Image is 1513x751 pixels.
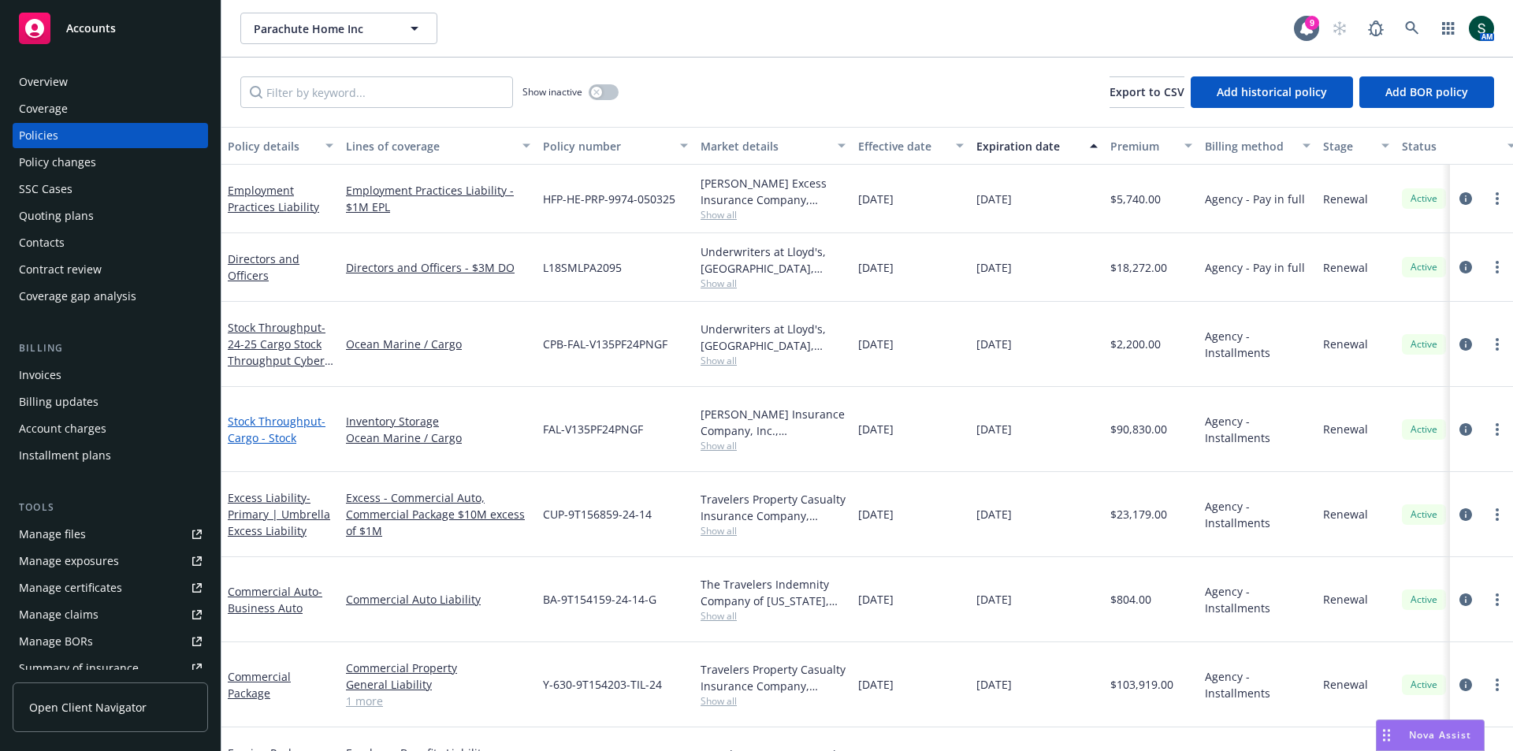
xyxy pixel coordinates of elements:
div: Policy number [543,138,671,154]
a: more [1488,420,1507,439]
a: Installment plans [13,443,208,468]
span: Renewal [1323,421,1368,437]
span: [DATE] [858,259,894,276]
a: Commercial Auto [228,584,322,615]
span: [DATE] [976,259,1012,276]
span: [DATE] [858,191,894,207]
a: Directors and Officers - $3M DO [346,259,530,276]
div: Overview [19,69,68,95]
span: Active [1408,422,1440,437]
span: - Cargo - Stock [228,414,325,445]
span: - Primary | Umbrella Excess Liability [228,490,330,538]
span: Show all [701,354,846,367]
a: Manage exposures [13,548,208,574]
a: Account charges [13,416,208,441]
span: [DATE] [976,336,1012,352]
a: more [1488,335,1507,354]
a: more [1488,590,1507,609]
a: Policies [13,123,208,148]
span: [DATE] [976,591,1012,608]
span: Show all [701,208,846,221]
a: Manage BORs [13,629,208,654]
button: Export to CSV [1110,76,1184,108]
a: Stock Throughput [228,320,325,385]
div: Manage BORs [19,629,93,654]
span: Show all [701,609,846,623]
span: Renewal [1323,591,1368,608]
div: Contacts [19,230,65,255]
div: Policy details [228,138,316,154]
div: The Travelers Indemnity Company of [US_STATE], Travelers Insurance [701,576,846,609]
a: Commercial Package [228,669,291,701]
div: Travelers Property Casualty Insurance Company, Travelers Insurance [701,661,846,694]
div: Account charges [19,416,106,441]
span: Nova Assist [1409,728,1471,742]
div: Drag to move [1377,720,1396,750]
a: Quoting plans [13,203,208,229]
span: $103,919.00 [1110,676,1173,693]
span: CPB-FAL-V135PF24PNGF [543,336,667,352]
a: Start snowing [1324,13,1355,44]
a: Directors and Officers [228,251,299,283]
a: Coverage gap analysis [13,284,208,309]
a: Excess - Commercial Auto, Commercial Package $10M excess of $1M [346,489,530,539]
div: Lines of coverage [346,138,513,154]
button: Nova Assist [1376,719,1485,751]
div: Quoting plans [19,203,94,229]
span: [DATE] [858,506,894,522]
a: circleInformation [1456,420,1475,439]
a: Report a Bug [1360,13,1392,44]
img: photo [1469,16,1494,41]
button: Expiration date [970,127,1104,165]
span: Accounts [66,22,116,35]
div: [PERSON_NAME] Excess Insurance Company, [PERSON_NAME] Insurance Group, RT Specialty Insurance Ser... [701,175,846,208]
a: Contract review [13,257,208,282]
span: - Business Auto [228,584,322,615]
span: BA-9T154159-24-14-G [543,591,656,608]
div: Contract review [19,257,102,282]
a: Accounts [13,6,208,50]
span: [DATE] [976,506,1012,522]
a: circleInformation [1456,189,1475,208]
button: Add BOR policy [1359,76,1494,108]
a: Billing updates [13,389,208,415]
span: Show inactive [522,85,582,99]
span: Active [1408,337,1440,351]
span: Active [1408,593,1440,607]
span: $90,830.00 [1110,421,1167,437]
a: more [1488,189,1507,208]
span: Agency - Installments [1205,328,1310,361]
div: Billing [13,340,208,356]
a: Manage certificates [13,575,208,600]
input: Filter by keyword... [240,76,513,108]
div: Expiration date [976,138,1080,154]
span: $804.00 [1110,591,1151,608]
span: Active [1408,260,1440,274]
button: Add historical policy [1191,76,1353,108]
a: Coverage [13,96,208,121]
span: $5,740.00 [1110,191,1161,207]
div: Policies [19,123,58,148]
div: Stage [1323,138,1372,154]
a: Commercial Property [346,660,530,676]
span: Agency - Installments [1205,498,1310,531]
span: Renewal [1323,259,1368,276]
span: Add BOR policy [1385,84,1468,99]
span: CUP-9T156859-24-14 [543,506,652,522]
a: Ocean Marine / Cargo [346,336,530,352]
span: Parachute Home Inc [254,20,390,37]
a: Contacts [13,230,208,255]
a: circleInformation [1456,258,1475,277]
a: Commercial Auto Liability [346,591,530,608]
a: Ocean Marine / Cargo [346,429,530,446]
a: more [1488,258,1507,277]
span: Show all [701,694,846,708]
span: Active [1408,191,1440,206]
a: circleInformation [1456,505,1475,524]
a: circleInformation [1456,590,1475,609]
span: Active [1408,678,1440,692]
div: Manage exposures [19,548,119,574]
a: Invoices [13,362,208,388]
span: Agency - Installments [1205,413,1310,446]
